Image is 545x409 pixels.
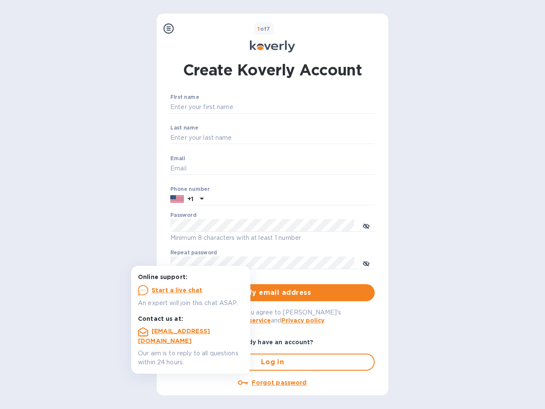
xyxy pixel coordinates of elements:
p: Our aim is to reply to all questions within 24 hours. [138,349,244,367]
button: Log in [170,354,375,371]
button: Verify email address [170,284,375,301]
label: Last name [170,125,198,130]
label: Email [170,156,185,161]
button: toggle password visibility [358,217,375,234]
label: Phone number [170,187,209,192]
span: By logging in you agree to [PERSON_NAME]'s and . [204,309,341,324]
a: Privacy policy [281,317,324,324]
p: +1 [187,195,193,203]
a: [EMAIL_ADDRESS][DOMAIN_NAME] [138,328,210,344]
u: Forgot password [252,379,307,386]
p: Minimum 8 characters with at least 1 number [170,233,375,243]
b: Contact us at: [138,315,183,322]
input: Enter your last name [170,132,375,144]
label: First name [170,95,199,100]
u: Start a live chat [152,287,203,294]
img: US [170,194,184,204]
b: Already have an account? [231,339,313,346]
span: 1 [258,26,260,32]
b: Online support: [138,274,187,280]
input: Enter your first name [170,101,375,114]
h1: Create Koverly Account [183,59,362,81]
label: Repeat password [170,251,217,256]
button: toggle password visibility [358,254,375,271]
span: Verify email address [177,288,368,298]
label: Password [170,213,196,218]
span: Log in [178,357,367,367]
b: of 7 [258,26,270,32]
input: Email [170,162,375,175]
p: An expert will join this chat ASAP. [138,299,244,308]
